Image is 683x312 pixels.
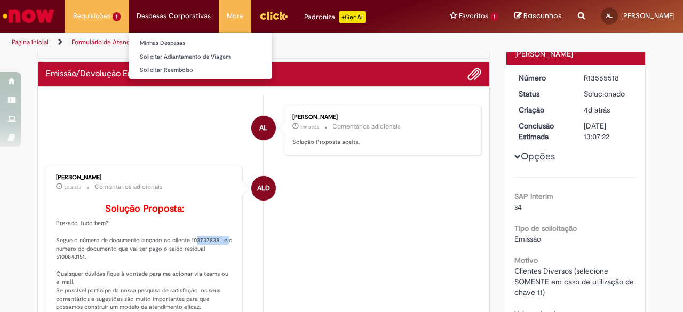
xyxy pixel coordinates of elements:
span: Requisições [73,11,110,21]
span: AL [606,12,613,19]
b: Tipo de solicitação [514,223,577,233]
span: AL [259,115,267,141]
div: Ana Luisa Pavan Lujan [251,116,276,140]
span: Emissão [514,234,541,244]
div: [PERSON_NAME] [514,49,638,59]
span: 1 [113,12,121,21]
b: Solução Proposta: [105,203,184,215]
span: 11m atrás [300,124,319,130]
div: Solucionado [584,89,633,99]
dt: Conclusão Estimada [511,121,576,142]
a: Solicitar Reembolso [129,65,272,76]
div: R13565518 [584,73,633,83]
time: 25/09/2025 09:48:59 [584,105,610,115]
a: Solicitar Adiantamento de Viagem [129,51,272,63]
span: 1 [490,12,498,21]
div: 25/09/2025 09:48:59 [584,105,633,115]
a: Minhas Despesas [129,37,272,49]
span: Rascunhos [523,11,562,21]
a: Formulário de Atendimento [72,38,150,46]
time: 29/09/2025 08:12:19 [300,124,319,130]
div: [PERSON_NAME] [292,114,470,121]
p: Solução Proposta aceita. [292,138,470,147]
small: Comentários adicionais [94,182,163,191]
small: Comentários adicionais [332,122,401,131]
dt: Criação [511,105,576,115]
span: Clientes Diversos (selecione SOMENTE em caso de utilização de chave 11) [514,266,636,297]
span: 3d atrás [64,184,81,190]
b: Motivo [514,255,538,265]
h2: Emissão/Devolução Encontro de Contas Fornecedor Histórico de tíquete [46,69,239,79]
span: 4d atrás [584,105,610,115]
a: Página inicial [12,38,49,46]
span: [PERSON_NAME] [621,11,675,20]
img: click_logo_yellow_360x200.png [259,7,288,23]
div: [DATE] 13:07:22 [584,121,633,142]
div: Andressa Luiza Da Silva [251,176,276,201]
span: Favoritos [459,11,488,21]
b: SAP Interim [514,191,553,201]
span: Despesas Corporativas [137,11,211,21]
dt: Status [511,89,576,99]
p: +GenAi [339,11,366,23]
span: More [227,11,243,21]
time: 26/09/2025 14:41:41 [64,184,81,190]
span: ALD [257,175,270,201]
a: Rascunhos [514,11,562,21]
ul: Trilhas de página [8,33,447,52]
img: ServiceNow [1,5,56,27]
button: Adicionar anexos [467,67,481,81]
div: [PERSON_NAME] [56,174,234,181]
div: Padroniza [304,11,366,23]
dt: Número [511,73,576,83]
ul: Despesas Corporativas [129,32,272,79]
span: s4 [514,202,522,212]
